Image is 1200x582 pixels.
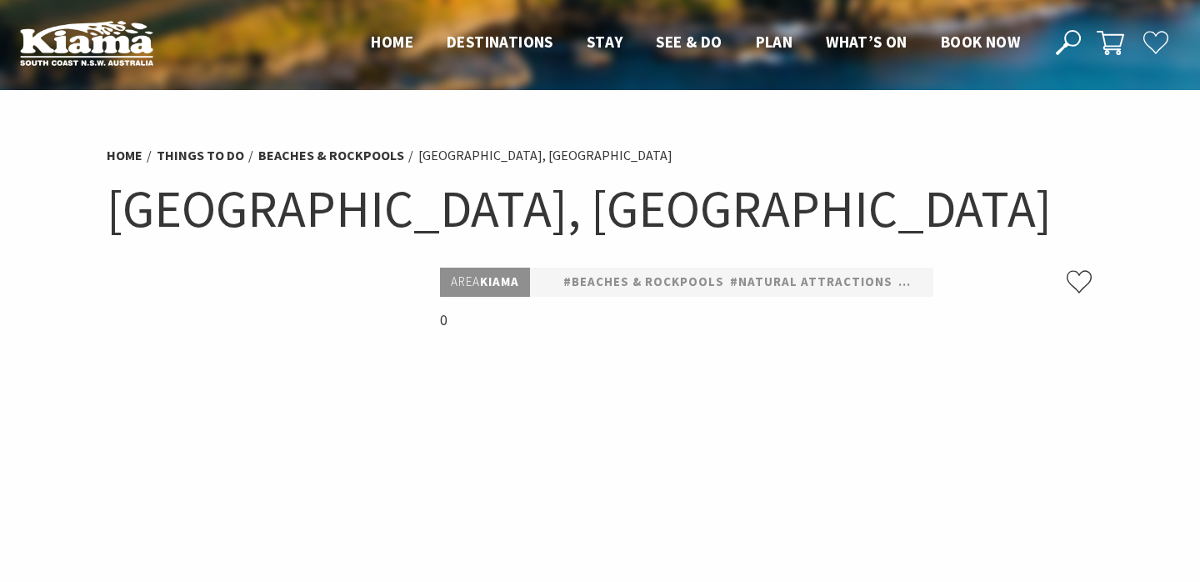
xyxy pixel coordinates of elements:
span: Stay [587,32,623,52]
span: Area [451,273,480,289]
a: Home [371,32,413,53]
span: What’s On [826,32,907,52]
a: #Beaches & Rockpools [563,272,724,293]
a: Stay [587,32,623,53]
a: Things To Do [157,147,244,164]
a: Home [107,147,142,164]
span: Home [371,32,413,52]
a: Book now [941,32,1020,53]
span: Plan [756,32,793,52]
span: Destinations [447,32,553,52]
li: [GEOGRAPHIC_DATA], [GEOGRAPHIC_DATA] [418,145,672,167]
span: Book now [941,32,1020,52]
a: See & Do [656,32,722,53]
a: Beaches & Rockpools [258,147,404,164]
h1: [GEOGRAPHIC_DATA], [GEOGRAPHIC_DATA] [107,175,1093,243]
a: Plan [756,32,793,53]
span: See & Do [656,32,722,52]
nav: Main Menu [354,29,1037,57]
a: What’s On [826,32,907,53]
img: Kiama Logo [20,20,153,66]
a: Destinations [447,32,553,53]
a: #Natural Attractions [730,272,892,293]
p: Kiama [440,268,530,297]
